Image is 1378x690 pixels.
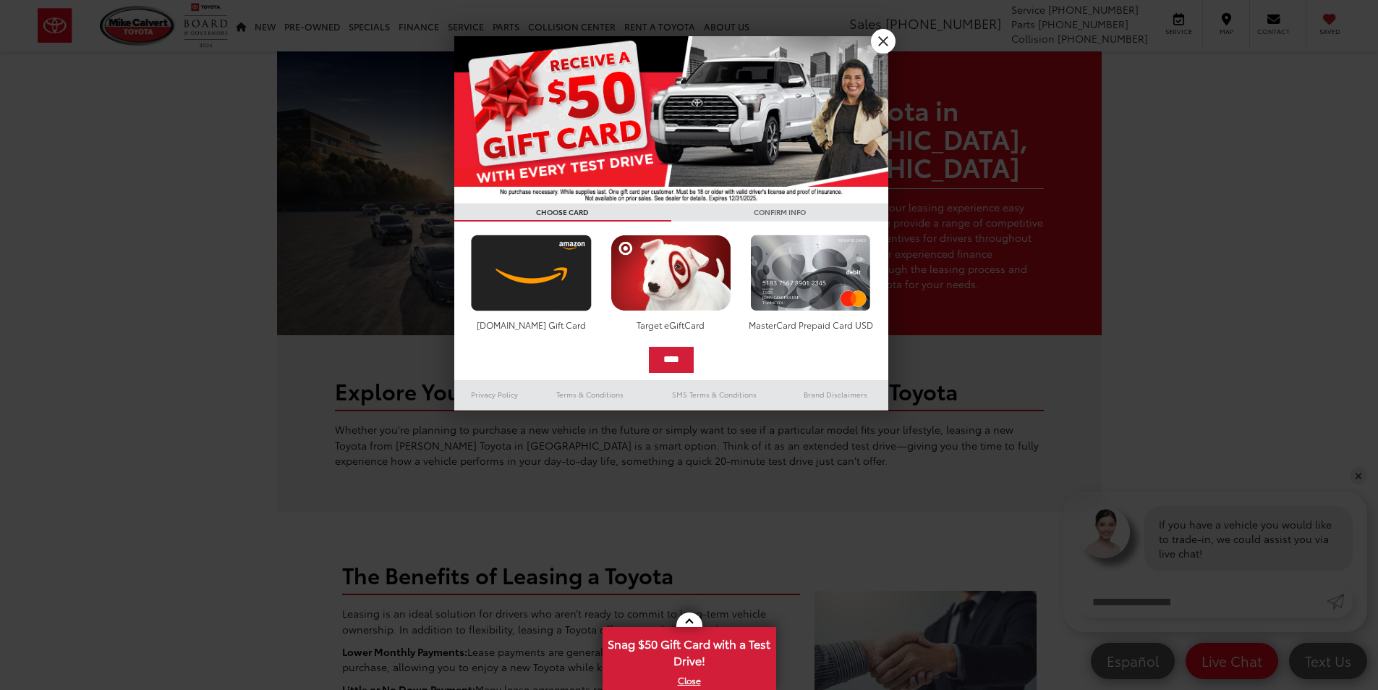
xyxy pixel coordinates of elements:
[454,386,535,403] a: Privacy Policy
[467,235,595,311] img: amazoncard.png
[783,386,888,403] a: Brand Disclaimers
[454,203,671,222] h3: CHOOSE CARD
[454,36,888,203] img: 55838_top_625864.jpg
[671,203,888,222] h3: CONFIRM INFO
[604,628,775,673] span: Snag $50 Gift Card with a Test Drive!
[607,235,735,311] img: targetcard.png
[747,319,875,331] div: MasterCard Prepaid Card USD
[607,319,735,331] div: Target eGiftCard
[535,386,645,403] a: Terms & Conditions
[747,235,875,311] img: mastercard.png
[646,386,783,403] a: SMS Terms & Conditions
[467,319,595,331] div: [DOMAIN_NAME] Gift Card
